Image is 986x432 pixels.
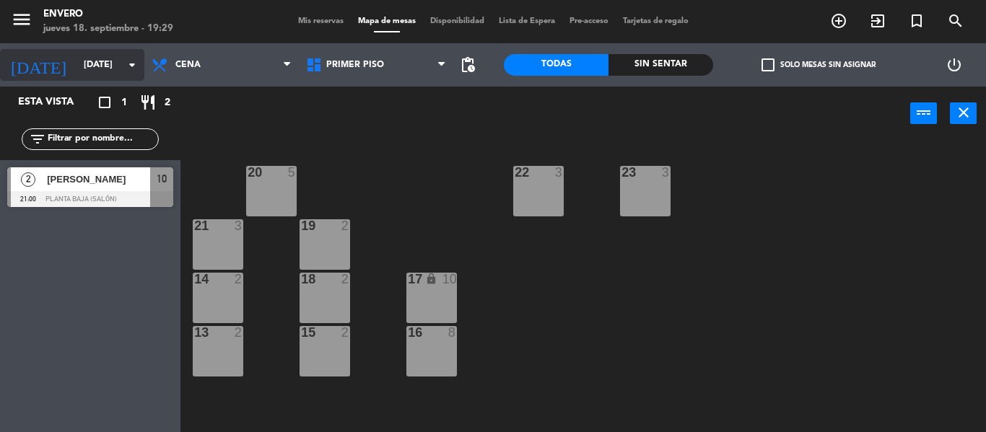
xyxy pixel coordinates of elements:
span: 2 [21,172,35,187]
span: pending_actions [459,56,476,74]
div: 2 [235,326,243,339]
i: restaurant [139,94,157,111]
div: Todas [504,54,608,76]
div: Esta vista [7,94,104,111]
div: 13 [194,326,195,339]
i: filter_list [29,131,46,148]
div: Sin sentar [608,54,713,76]
span: Tarjetas de regalo [616,17,696,25]
span: 10 [157,170,167,188]
span: 1 [121,94,127,111]
div: 3 [555,166,564,179]
div: 8 [448,326,457,339]
div: 17 [408,273,409,286]
i: crop_square [96,94,113,111]
div: 15 [301,326,302,339]
i: exit_to_app [869,12,886,30]
div: 14 [194,273,195,286]
i: menu [11,9,32,30]
i: lock [425,273,437,285]
span: Disponibilidad [423,17,492,25]
i: turned_in_not [908,12,925,30]
input: Filtrar por nombre... [46,131,158,147]
div: 2 [235,273,243,286]
span: Lista de Espera [492,17,562,25]
i: close [955,104,972,121]
button: close [950,102,977,124]
div: Envero [43,7,173,22]
span: 2 [165,94,170,111]
i: add_circle_outline [830,12,847,30]
span: Primer Piso [326,60,384,70]
i: search [947,12,964,30]
div: 16 [408,326,409,339]
div: 19 [301,219,302,232]
div: 2 [341,273,350,286]
div: 5 [288,166,297,179]
button: menu [11,9,32,35]
i: power_input [915,104,933,121]
div: 2 [341,219,350,232]
span: Mis reservas [291,17,351,25]
span: check_box_outline_blank [762,58,775,71]
div: 3 [662,166,671,179]
div: jueves 18. septiembre - 19:29 [43,22,173,36]
div: 18 [301,273,302,286]
label: Solo mesas sin asignar [762,58,876,71]
div: 23 [621,166,622,179]
span: [PERSON_NAME] [47,172,150,187]
span: Pre-acceso [562,17,616,25]
div: 2 [341,326,350,339]
button: power_input [910,102,937,124]
i: power_settings_new [946,56,963,74]
div: 10 [442,273,457,286]
div: 3 [235,219,243,232]
span: Cena [175,60,201,70]
div: 21 [194,219,195,232]
span: Mapa de mesas [351,17,423,25]
i: arrow_drop_down [123,56,141,74]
